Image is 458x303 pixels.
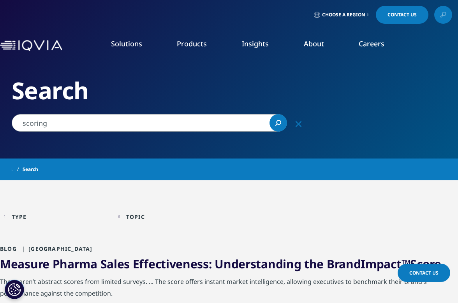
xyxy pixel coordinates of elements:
[177,39,207,48] a: Products
[65,27,458,64] nav: Primary
[126,213,145,220] div: Topic facet.
[304,39,324,48] a: About
[12,213,27,220] div: Type facet.
[111,39,142,48] a: Solutions
[398,264,450,282] a: Contact Us
[409,270,439,276] span: Contact Us
[275,120,281,126] svg: Search
[322,12,365,18] span: Choose a Region
[12,114,287,132] input: Search
[19,245,93,252] span: [GEOGRAPHIC_DATA]
[242,39,269,48] a: Insights
[289,114,308,133] div: Clear
[23,162,38,176] span: Search
[410,256,441,272] span: Score
[12,76,446,105] h2: Search
[388,12,417,17] span: Contact Us
[270,114,287,132] a: Search
[5,280,24,299] button: 쿠키 설정
[376,6,428,24] a: Contact Us
[359,39,384,48] a: Careers
[296,121,301,127] svg: Clear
